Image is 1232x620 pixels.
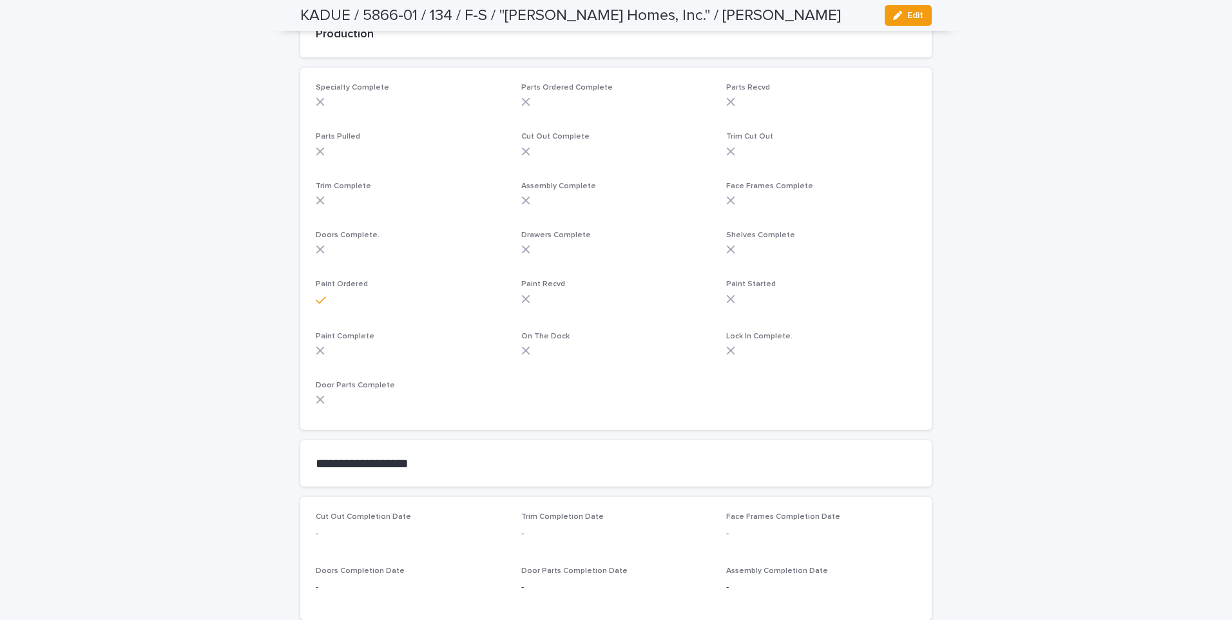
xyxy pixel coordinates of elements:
[300,6,841,25] h2: KADUE / 5866-01 / 134 / F-S / "[PERSON_NAME] Homes, Inc." / [PERSON_NAME]
[316,133,360,140] span: Parts Pulled
[726,182,813,190] span: Face Frames Complete
[316,581,506,594] p: -
[521,513,604,521] span: Trim Completion Date
[521,84,613,92] span: Parts Ordered Complete
[521,182,596,190] span: Assembly Complete
[726,133,773,140] span: Trim Cut Out
[521,333,570,340] span: On The Dock
[726,84,770,92] span: Parts Recvd
[316,28,916,42] h2: Production
[726,231,795,239] span: Shelves Complete
[726,581,916,594] p: -
[726,527,916,541] p: -
[521,133,590,140] span: Cut Out Complete
[885,5,932,26] button: Edit
[316,84,389,92] span: Specialty Complete
[316,382,395,389] span: Door Parts Complete
[521,581,711,594] p: -
[907,11,923,20] span: Edit
[316,333,374,340] span: Paint Complete
[316,513,411,521] span: Cut Out Completion Date
[316,231,380,239] span: Doors Complete.
[316,182,371,190] span: Trim Complete
[726,567,828,575] span: Assembly Completion Date
[316,567,405,575] span: Doors Completion Date
[521,527,711,541] p: -
[726,513,840,521] span: Face Frames Completion Date
[521,567,628,575] span: Door Parts Completion Date
[726,280,776,288] span: Paint Started
[521,231,591,239] span: Drawers Complete
[521,280,565,288] span: Paint Recvd
[316,280,368,288] span: Paint Ordered
[726,333,793,340] span: Lock In Complete.
[316,527,506,541] p: -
